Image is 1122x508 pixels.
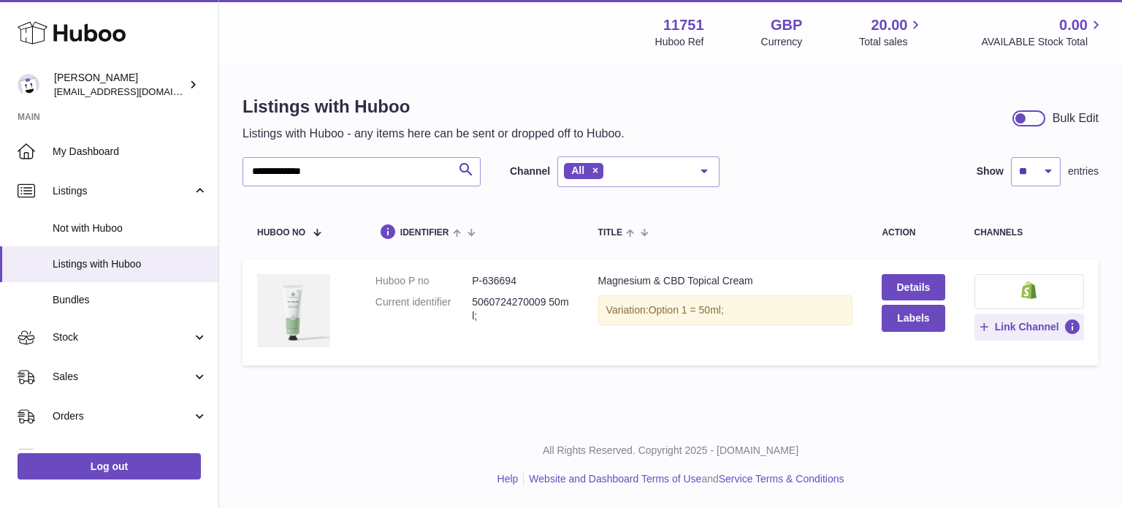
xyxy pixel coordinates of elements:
span: Huboo no [257,228,305,238]
a: Details [882,274,944,300]
dd: 5060724270009 50ml; [472,295,568,323]
span: Listings with Huboo [53,257,207,271]
div: action [882,228,944,238]
span: Orders [53,409,192,423]
span: identifier [400,228,449,238]
span: Bundles [53,293,207,307]
li: and [524,472,844,486]
dt: Huboo P no [375,274,472,288]
a: 20.00 Total sales [859,15,924,49]
div: Variation: [598,295,853,325]
span: Sales [53,370,192,384]
a: Website and Dashboard Terms of Use [529,473,701,485]
span: Stock [53,330,192,344]
dd: P-636694 [472,274,568,288]
button: Link Channel [974,314,1085,340]
span: My Dashboard [53,145,207,159]
span: entries [1068,164,1099,178]
div: channels [974,228,1085,238]
h1: Listings with Huboo [243,95,625,118]
img: internalAdmin-11751@internal.huboo.com [18,74,39,96]
div: Currency [761,35,803,49]
span: Total sales [859,35,924,49]
img: shopify-small.png [1021,281,1037,299]
span: [EMAIL_ADDRESS][DOMAIN_NAME] [54,86,215,97]
span: AVAILABLE Stock Total [981,35,1104,49]
a: Log out [18,453,201,479]
div: Huboo Ref [655,35,704,49]
span: Option 1 = 50ml; [649,304,724,316]
p: Listings with Huboo - any items here can be sent or dropped off to Huboo. [243,126,625,142]
span: Link Channel [995,320,1059,333]
span: title [598,228,622,238]
div: [PERSON_NAME] [54,71,186,99]
p: All Rights Reserved. Copyright 2025 - [DOMAIN_NAME] [231,444,1110,458]
div: Bulk Edit [1053,110,1099,126]
strong: 11751 [663,15,704,35]
span: 0.00 [1059,15,1088,35]
label: Show [977,164,1004,178]
span: Usage [53,449,207,463]
img: Magnesium & CBD Topical Cream [257,274,330,347]
a: 0.00 AVAILABLE Stock Total [981,15,1104,49]
label: Channel [510,164,550,178]
dt: Current identifier [375,295,472,323]
a: Help [497,473,519,485]
span: Not with Huboo [53,221,207,235]
span: Listings [53,184,192,198]
span: All [571,164,584,176]
div: Magnesium & CBD Topical Cream [598,274,853,288]
span: 20.00 [871,15,907,35]
strong: GBP [771,15,802,35]
a: Service Terms & Conditions [719,473,844,485]
button: Labels [882,305,944,331]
